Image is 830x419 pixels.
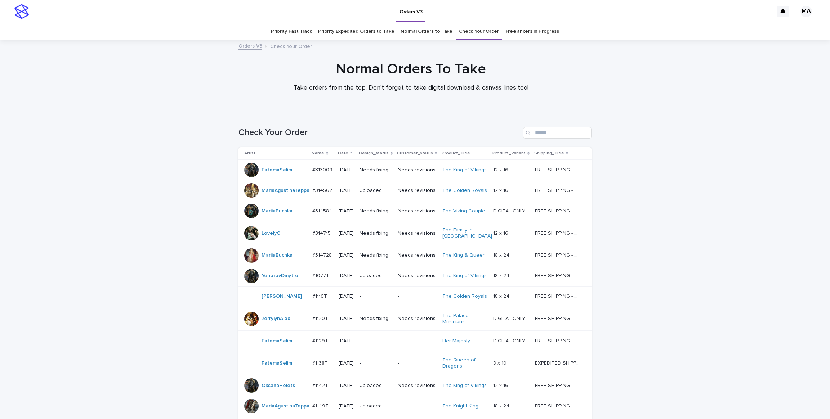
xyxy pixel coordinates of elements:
p: FREE SHIPPING - preview in 1-2 business days, after your approval delivery will take 5-10 b.d. [535,381,581,389]
a: MariiaBuchka [262,208,293,214]
p: 18 x 24 [493,402,511,409]
tr: MariaAgustinaTeppa #314562#314562 [DATE]UploadedNeeds revisionsThe Golden Royals 12 x 1612 x 16 F... [238,180,592,201]
p: Name [312,149,324,157]
p: [DATE] [339,403,354,409]
tr: MariaAgustinaTeppa #1149T#1149T [DATE]Uploaded-The Knight King 18 x 2418 x 24 FREE SHIPPING - pre... [238,396,592,416]
a: Normal Orders to Take [401,23,452,40]
a: JerrylynAlob [262,316,290,322]
p: - [398,293,437,299]
a: The Family in [GEOGRAPHIC_DATA] [442,227,492,239]
p: Needs fixing [360,230,392,236]
a: The Viking Couple [442,208,485,214]
tr: [PERSON_NAME] #1116T#1116T [DATE]--The Golden Royals 18 x 2418 x 24 FREE SHIPPING - preview in 1-... [238,286,592,307]
p: #314728 [312,251,333,258]
p: [DATE] [339,360,354,366]
p: [DATE] [339,208,354,214]
p: FREE SHIPPING - preview in 1-2 business days, after your approval delivery will take 5-10 b.d. [535,292,581,299]
p: 18 x 24 [493,251,511,258]
a: Priority Expedited Orders to Take [318,23,394,40]
p: Product_Variant [492,149,526,157]
a: OksanaHolets [262,383,295,389]
p: [DATE] [339,252,354,258]
a: LovelyC [262,230,280,236]
p: Needs fixing [360,208,392,214]
a: Priority Fast Track [271,23,312,40]
p: 12 x 16 [493,229,510,236]
p: - [398,360,437,366]
tr: MariiaBuchka #314584#314584 [DATE]Needs fixingNeeds revisionsThe Viking Couple DIGITAL ONLYDIGITA... [238,201,592,221]
p: 8 x 10 [493,359,508,366]
a: MariiaBuchka [262,252,293,258]
p: #1120T [312,314,330,322]
p: Uploaded [360,188,392,194]
p: Design_status [359,149,389,157]
p: #1129T [312,337,330,344]
tr: MariiaBuchka #314728#314728 [DATE]Needs fixingNeeds revisionsThe King & Queen 18 x 2418 x 24 FREE... [238,245,592,266]
a: The Golden Royals [442,293,487,299]
input: Search [523,127,592,139]
p: [DATE] [339,338,354,344]
p: #1149T [312,402,330,409]
p: Shipping_Title [534,149,564,157]
img: stacker-logo-s-only.png [14,4,29,19]
p: DIGITAL ONLY [493,314,527,322]
p: Take orders from the top. Don't forget to take digital download & canvas lines too! [267,84,555,92]
a: Freelancers in Progress [505,23,559,40]
p: - [360,293,392,299]
p: Needs revisions [398,167,437,173]
p: FREE SHIPPING - preview in 1-2 business days, after your approval delivery will take 5-10 b.d. [535,166,581,173]
a: The Golden Royals [442,188,487,194]
a: The Knight King [442,403,478,409]
p: 18 x 24 [493,292,511,299]
p: Uploaded [360,273,392,279]
p: [DATE] [339,293,354,299]
tr: OksanaHolets #1142T#1142T [DATE]UploadedNeeds revisionsThe King of Vikings 12 x 1612 x 16 FREE SH... [238,375,592,396]
p: FREE SHIPPING - preview in 1-2 business days, after your approval delivery will take 5-10 b.d. [535,402,581,409]
p: #1077T [312,271,331,279]
p: [DATE] [339,383,354,389]
a: [PERSON_NAME] [262,293,302,299]
p: Needs revisions [398,383,437,389]
a: The King of Vikings [442,273,487,279]
p: DIGITAL ONLY [493,337,527,344]
h1: Normal Orders To Take [235,60,588,78]
p: Needs revisions [398,252,437,258]
tr: FatemaSelim #1129T#1129T [DATE]--Her Majesty DIGITAL ONLYDIGITAL ONLY FREE SHIPPING - preview in ... [238,331,592,351]
p: #1116T [312,292,329,299]
a: FatemaSelim [262,360,292,366]
a: YehorovDmytro [262,273,298,279]
tr: FatemaSelim #1138T#1138T [DATE]--The Queen of Dragons 8 x 108 x 10 EXPEDITED SHIPPING - preview i... [238,351,592,375]
p: Needs fixing [360,252,392,258]
p: 12 x 16 [493,166,510,173]
p: [DATE] [339,230,354,236]
a: The Palace Musicians [442,313,487,325]
p: Needs fixing [360,167,392,173]
a: Orders V3 [238,41,262,50]
tr: YehorovDmytro #1077T#1077T [DATE]UploadedNeeds revisionsThe King of Vikings 18 x 2418 x 24 FREE S... [238,266,592,286]
p: Date [338,149,348,157]
p: FREE SHIPPING - preview in 1-2 business days, after your approval delivery will take 5-10 b.d. [535,337,581,344]
p: - [360,338,392,344]
p: FREE SHIPPING - preview in 1-2 business days, after your approval delivery will take 5-10 b.d. [535,229,581,236]
p: Needs revisions [398,188,437,194]
p: #1138T [312,359,329,366]
p: 12 x 16 [493,381,510,389]
p: FREE SHIPPING - preview in 1-2 business days, after your approval delivery will take 5-10 b.d. [535,207,581,214]
p: - [398,338,437,344]
p: [DATE] [339,273,354,279]
a: FatemaSelim [262,338,292,344]
a: The Queen of Dragons [442,357,487,369]
p: Check Your Order [270,42,312,50]
p: Uploaded [360,383,392,389]
p: 18 x 24 [493,271,511,279]
p: #1142T [312,381,330,389]
a: Check Your Order [459,23,499,40]
a: MariaAgustinaTeppa [262,403,309,409]
a: The King & Queen [442,252,486,258]
p: [DATE] [339,316,354,322]
p: Artist [244,149,255,157]
p: 12 x 16 [493,186,510,194]
p: Uploaded [360,403,392,409]
tr: FatemaSelim #313009#313009 [DATE]Needs fixingNeeds revisionsThe King of Vikings 12 x 1612 x 16 FR... [238,160,592,180]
